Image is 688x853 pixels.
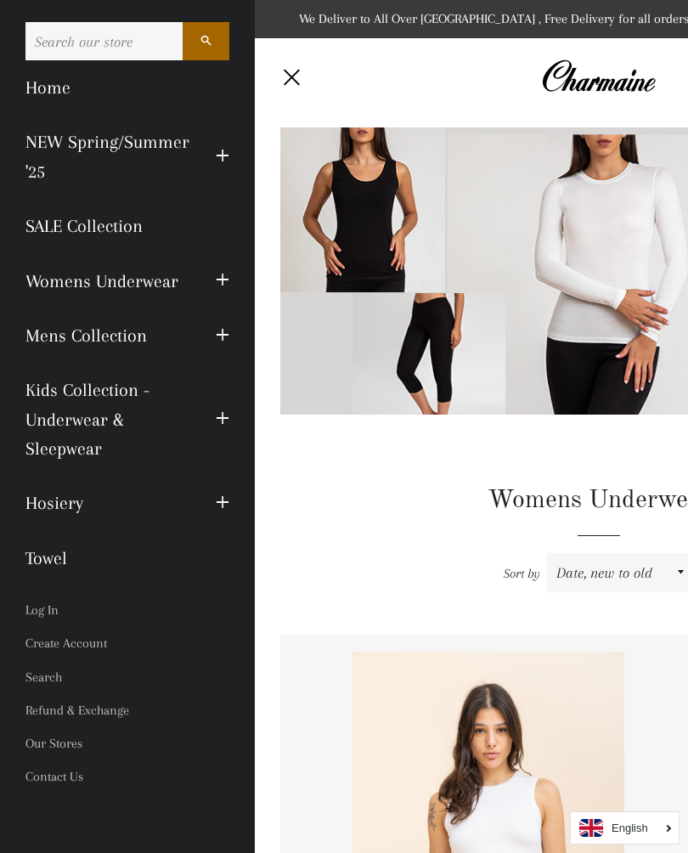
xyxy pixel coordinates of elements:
[579,819,670,837] a: English
[13,661,242,694] a: Search
[13,308,203,363] a: Mens Collection
[13,727,242,760] a: Our Stores
[13,60,242,115] a: Home
[13,627,242,660] a: Create Account
[13,115,203,199] a: NEW Spring/Summer '25
[13,760,242,794] a: Contact Us
[13,476,203,530] a: Hosiery
[541,58,656,95] img: Charmaine Egypt
[612,822,648,833] i: English
[13,254,203,308] a: Womens Underwear
[13,594,242,627] a: Log In
[504,566,540,581] span: Sort by
[13,199,242,253] a: SALE Collection
[25,22,183,60] input: Search our store
[13,694,242,727] a: Refund & Exchange
[13,363,203,476] a: Kids Collection - Underwear & Sleepwear
[13,531,242,585] a: Towel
